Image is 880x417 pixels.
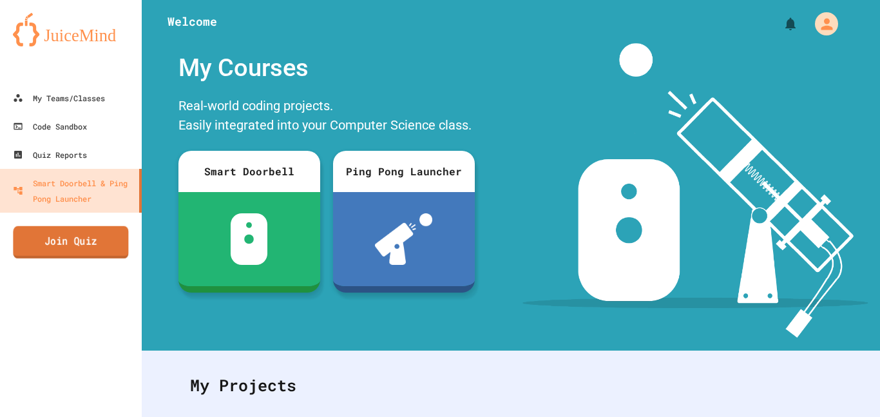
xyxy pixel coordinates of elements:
[172,93,481,141] div: Real-world coding projects. Easily integrated into your Computer Science class.
[13,226,128,258] a: Join Quiz
[13,147,87,162] div: Quiz Reports
[177,360,845,411] div: My Projects
[13,119,87,134] div: Code Sandbox
[759,13,801,35] div: My Notifications
[178,151,320,192] div: Smart Doorbell
[333,151,475,192] div: Ping Pong Launcher
[522,43,868,338] img: banner-image-my-projects.png
[13,175,134,206] div: Smart Doorbell & Ping Pong Launcher
[375,213,432,265] img: ppl-with-ball.png
[172,43,481,93] div: My Courses
[801,9,841,39] div: My Account
[13,90,105,106] div: My Teams/Classes
[231,213,267,265] img: sdb-white.svg
[13,13,129,46] img: logo-orange.svg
